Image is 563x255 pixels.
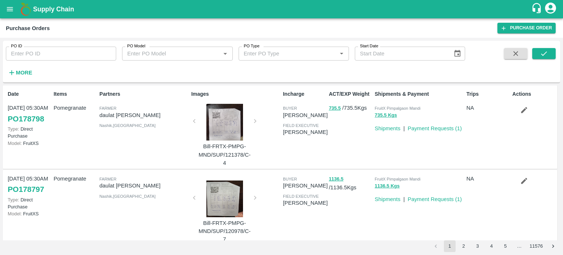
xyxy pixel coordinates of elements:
[99,182,188,190] p: daulat [PERSON_NAME]
[527,240,545,252] button: Go to page 11576
[33,6,74,13] b: Supply Chain
[54,104,96,112] p: Pomegranate
[375,125,400,131] a: Shipments
[375,90,463,98] p: Shipments & Payment
[337,49,346,58] button: Open
[329,175,372,192] p: / 1136.5 Kgs
[54,90,96,98] p: Items
[99,177,116,181] span: Farmer
[329,175,343,183] button: 1136.5
[512,90,555,98] p: Actions
[375,182,400,190] button: 1136.5 Kgs
[444,240,456,252] button: page 1
[99,106,116,110] span: Farmer
[1,1,18,18] button: open drawer
[283,182,328,190] p: [PERSON_NAME]
[8,211,22,216] span: Model:
[8,196,51,210] p: Direct Purchase
[467,104,509,112] p: NA
[99,90,188,98] p: Partners
[429,240,560,252] nav: pagination navigation
[6,47,116,61] input: Enter PO ID
[241,49,335,58] input: Enter PO Type
[99,111,188,119] p: daulat [PERSON_NAME]
[99,194,155,198] span: Nashik , [GEOGRAPHIC_DATA]
[486,240,497,252] button: Go to page 4
[283,177,297,181] span: buyer
[8,183,44,196] a: PO178797
[283,106,297,110] span: buyer
[531,3,544,16] div: customer-support
[329,104,341,113] button: 735.5
[6,23,50,33] div: Purchase Orders
[197,142,252,167] p: Bill-FRTX-PMPG-MND/SUP/121378/C-4
[16,70,32,76] strong: More
[400,192,405,203] div: |
[283,111,328,119] p: [PERSON_NAME]
[197,219,252,244] p: Bill-FRTX-PMPG-MND/SUP/120978/C-7
[283,128,328,136] p: [PERSON_NAME]
[283,123,319,128] span: field executive
[467,90,509,98] p: Trips
[54,175,96,183] p: Pomegranate
[360,43,378,49] label: Start Date
[375,111,397,120] button: 735.5 Kgs
[8,197,19,203] span: Type:
[408,125,462,131] a: Payment Requests (1)
[458,240,470,252] button: Go to page 2
[8,90,51,98] p: Date
[220,49,230,58] button: Open
[500,240,511,252] button: Go to page 5
[6,66,34,79] button: More
[11,43,22,49] label: PO ID
[124,49,218,58] input: Enter PO Model
[244,43,260,49] label: PO Type
[99,123,155,128] span: Nashik , [GEOGRAPHIC_DATA]
[329,90,372,98] p: ACT/EXP Weight
[467,175,509,183] p: NA
[544,1,557,17] div: account of current user
[400,121,405,132] div: |
[8,140,51,147] p: FruitXS
[283,194,319,198] span: field executive
[375,177,420,181] span: FruitX Pimpalgaon Mandi
[8,126,19,132] span: Type:
[450,47,464,61] button: Choose date
[283,199,328,207] p: [PERSON_NAME]
[191,90,280,98] p: Images
[8,210,51,217] p: FruitXS
[18,2,33,17] img: logo
[329,104,372,112] p: / 735.5 Kgs
[514,243,525,250] div: …
[497,23,556,33] a: Purchase Order
[8,141,22,146] span: Model:
[472,240,483,252] button: Go to page 3
[33,4,531,14] a: Supply Chain
[8,125,51,139] p: Direct Purchase
[408,196,462,202] a: Payment Requests (1)
[8,104,51,112] p: [DATE] 05:30AM
[375,106,420,110] span: FruitX Pimpalgaon Mandi
[355,47,448,61] input: Start Date
[283,90,326,98] p: Incharge
[547,240,559,252] button: Go to next page
[8,112,44,125] a: PO178798
[8,175,51,183] p: [DATE] 05:30AM
[127,43,146,49] label: PO Model
[375,196,400,202] a: Shipments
